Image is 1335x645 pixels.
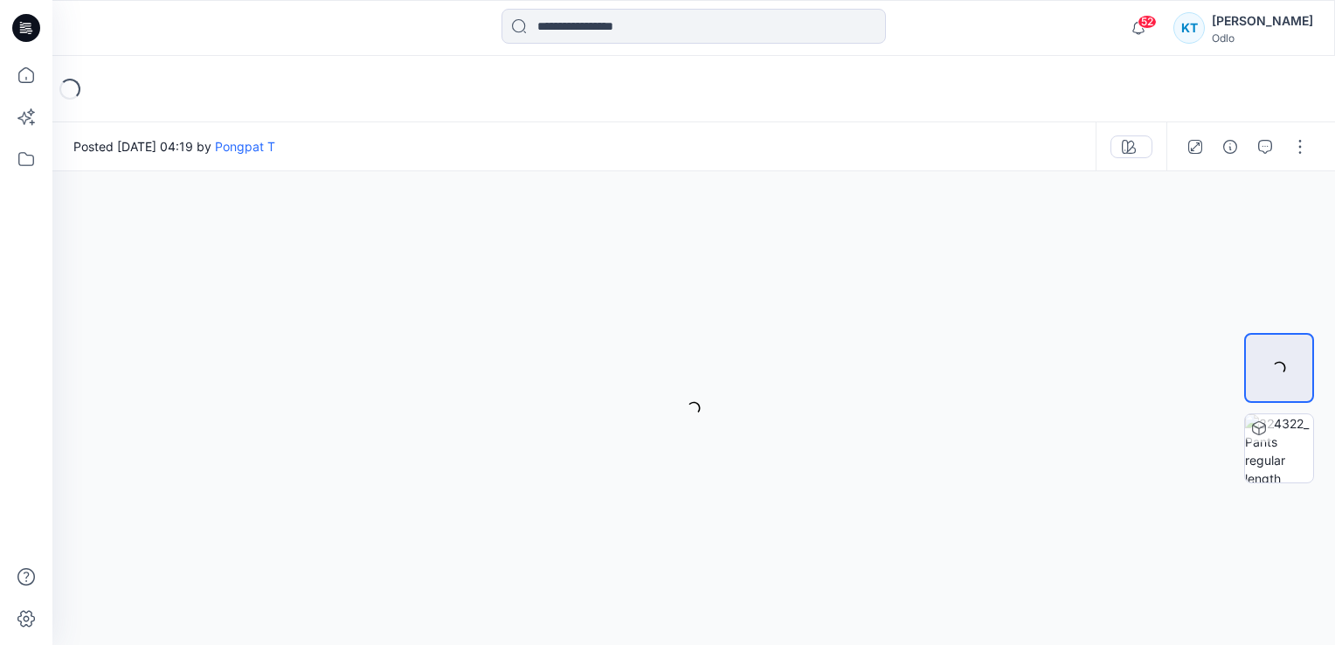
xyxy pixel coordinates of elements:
[1216,133,1244,161] button: Details
[215,139,275,154] a: Pongpat T
[1212,10,1313,31] div: [PERSON_NAME]
[1245,414,1313,482] img: 324322_Pants regular length ZEROWEIGHT_P1_YPT BW
[73,137,275,156] span: Posted [DATE] 04:19 by
[1212,31,1313,45] div: Odlo
[1138,15,1157,29] span: 52
[1173,12,1205,44] div: KT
